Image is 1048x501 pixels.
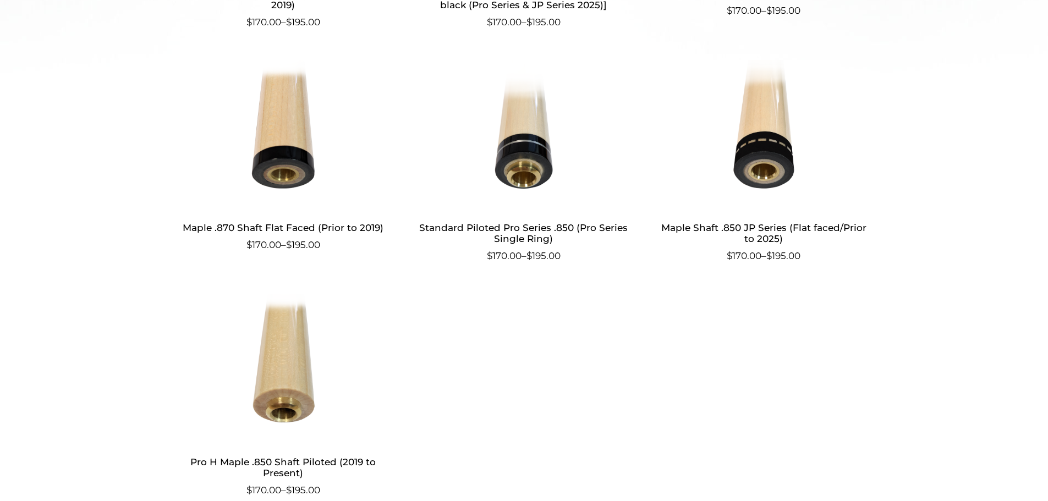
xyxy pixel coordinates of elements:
[246,485,281,496] bdi: 170.00
[526,250,532,261] span: $
[526,250,561,261] bdi: 195.00
[286,239,320,250] bdi: 195.00
[487,250,492,261] span: $
[246,485,252,496] span: $
[177,294,391,443] img: Pro H Maple .850 Shaft Piloted (2019 to Present)
[766,5,800,16] bdi: 195.00
[177,238,391,252] span: –
[177,60,391,252] a: Maple .870 Shaft Flat Faced (Prior to 2019) $170.00–$195.00
[416,15,630,30] span: –
[766,250,772,261] span: $
[657,60,871,263] a: Maple Shaft .850 JP Series (Flat faced/Prior to 2025) $170.00–$195.00
[286,485,320,496] bdi: 195.00
[246,16,281,27] bdi: 170.00
[177,60,391,208] img: Maple .870 Shaft Flat Faced (Prior to 2019)
[416,60,630,263] a: Standard Piloted Pro Series .850 (Pro Series Single Ring) $170.00–$195.00
[487,16,492,27] span: $
[177,294,391,497] a: Pro H Maple .850 Shaft Piloted (2019 to Present) $170.00–$195.00
[657,60,871,208] img: Maple Shaft .850 JP Series (Flat faced/Prior to 2025)
[727,5,732,16] span: $
[416,249,630,263] span: –
[177,483,391,498] span: –
[727,5,761,16] bdi: 170.00
[526,16,532,27] span: $
[286,239,292,250] span: $
[657,4,871,18] span: –
[487,16,522,27] bdi: 170.00
[727,250,732,261] span: $
[286,16,320,27] bdi: 195.00
[286,485,292,496] span: $
[286,16,292,27] span: $
[177,452,391,483] h2: Pro H Maple .850 Shaft Piloted (2019 to Present)
[487,250,522,261] bdi: 170.00
[177,217,391,238] h2: Maple .870 Shaft Flat Faced (Prior to 2019)
[246,16,252,27] span: $
[416,60,630,208] img: Standard Piloted Pro Series .850 (Pro Series Single Ring)
[766,250,800,261] bdi: 195.00
[246,239,281,250] bdi: 170.00
[526,16,561,27] bdi: 195.00
[657,217,871,249] h2: Maple Shaft .850 JP Series (Flat faced/Prior to 2025)
[246,239,252,250] span: $
[416,217,630,249] h2: Standard Piloted Pro Series .850 (Pro Series Single Ring)
[177,15,391,30] span: –
[766,5,772,16] span: $
[727,250,761,261] bdi: 170.00
[657,249,871,263] span: –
